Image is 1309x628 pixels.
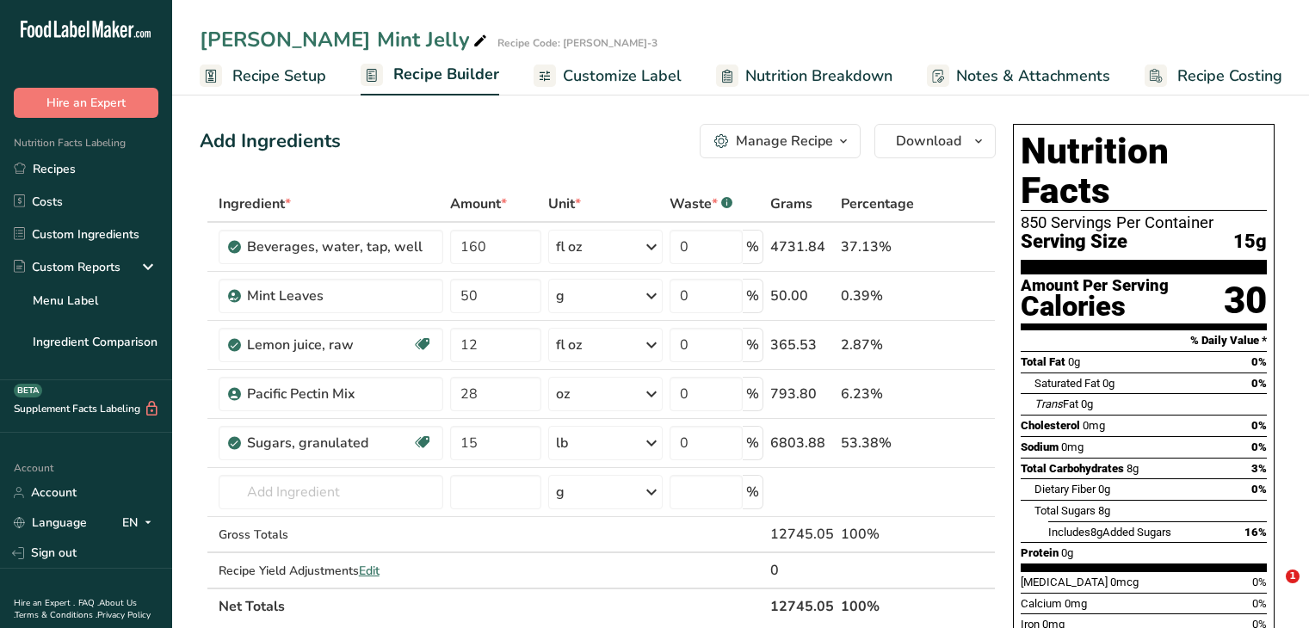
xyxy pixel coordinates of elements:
[770,524,834,545] div: 12745.05
[736,131,833,151] div: Manage Recipe
[700,124,861,158] button: Manage Recipe
[770,237,834,257] div: 4731.84
[200,127,341,156] div: Add Ingredients
[1034,397,1078,410] span: Fat
[841,384,914,404] div: 6.23%
[1251,483,1267,496] span: 0%
[1034,397,1063,410] i: Trans
[1065,597,1087,610] span: 0mg
[1286,570,1300,583] span: 1
[770,384,834,404] div: 793.80
[200,24,491,55] div: [PERSON_NAME] Mint Jelly
[770,335,834,355] div: 365.53
[1021,278,1169,294] div: Amount Per Serving
[232,65,326,88] span: Recipe Setup
[1251,377,1267,390] span: 0%
[556,237,582,257] div: fl oz
[14,258,120,276] div: Custom Reports
[14,597,137,621] a: About Us .
[1048,526,1171,539] span: Includes Added Sugars
[770,286,834,306] div: 50.00
[200,57,326,95] a: Recipe Setup
[956,65,1110,88] span: Notes & Attachments
[1251,440,1267,453] span: 0%
[14,597,75,609] a: Hire an Expert .
[247,237,433,257] div: Beverages, water, tap, well
[122,513,158,533] div: EN
[14,88,158,118] button: Hire an Expert
[1021,440,1059,453] span: Sodium
[1021,132,1267,211] h1: Nutrition Facts
[497,35,658,51] div: Recipe Code: [PERSON_NAME]-3
[1250,570,1292,611] iframe: Intercom live chat
[745,65,892,88] span: Nutrition Breakdown
[534,57,682,95] a: Customize Label
[361,55,499,96] a: Recipe Builder
[874,124,996,158] button: Download
[247,286,433,306] div: Mint Leaves
[78,597,99,609] a: FAQ .
[556,384,570,404] div: oz
[1110,576,1139,588] span: 0mcg
[1251,462,1267,475] span: 3%
[1021,546,1059,559] span: Protein
[1021,330,1267,351] section: % Daily Value *
[1021,597,1062,610] span: Calcium
[97,609,151,621] a: Privacy Policy
[219,475,443,509] input: Add Ingredient
[556,482,565,502] div: g
[1098,504,1110,517] span: 8g
[548,194,581,214] span: Unit
[247,335,412,355] div: Lemon juice, raw
[841,524,914,545] div: 100%
[219,194,291,214] span: Ingredient
[1177,65,1282,88] span: Recipe Costing
[767,588,837,624] th: 12745.05
[15,609,97,621] a: Terms & Conditions .
[1251,355,1267,368] span: 0%
[837,588,917,624] th: 100%
[770,194,812,214] span: Grams
[841,433,914,453] div: 53.38%
[841,237,914,257] div: 37.13%
[556,286,565,306] div: g
[556,335,582,355] div: fl oz
[1021,419,1080,432] span: Cholesterol
[1021,462,1124,475] span: Total Carbohydrates
[1021,576,1108,588] span: [MEDICAL_DATA]
[14,384,42,397] div: BETA
[556,433,568,453] div: lb
[1034,483,1096,496] span: Dietary Fiber
[1251,419,1267,432] span: 0%
[1021,214,1267,231] div: 850 Servings Per Container
[841,286,914,306] div: 0.39%
[1233,231,1267,253] span: 15g
[393,63,499,86] span: Recipe Builder
[770,433,834,453] div: 6803.88
[670,194,732,214] div: Waste
[1127,462,1139,475] span: 8g
[1098,483,1110,496] span: 0g
[1021,294,1169,319] div: Calories
[1145,57,1282,95] a: Recipe Costing
[219,562,443,580] div: Recipe Yield Adjustments
[1061,546,1073,559] span: 0g
[1081,397,1093,410] span: 0g
[247,384,433,404] div: Pacific Pectin Mix
[1061,440,1084,453] span: 0mg
[215,588,767,624] th: Net Totals
[14,508,87,538] a: Language
[1224,278,1267,323] div: 30
[359,563,380,579] span: Edit
[841,335,914,355] div: 2.87%
[1068,355,1080,368] span: 0g
[1034,504,1096,517] span: Total Sugars
[841,194,914,214] span: Percentage
[563,65,682,88] span: Customize Label
[1021,355,1065,368] span: Total Fat
[247,433,412,453] div: Sugars, granulated
[1102,377,1115,390] span: 0g
[1021,231,1127,253] span: Serving Size
[1034,377,1100,390] span: Saturated Fat
[770,560,834,581] div: 0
